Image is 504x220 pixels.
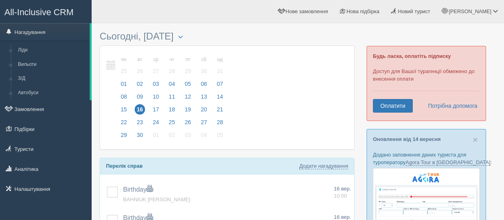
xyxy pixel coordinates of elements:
[373,136,441,142] a: Оновлення від 14 вересня
[215,56,225,63] small: нд
[196,52,212,79] a: сб 30
[180,79,196,92] a: 05
[165,79,180,92] a: 04
[212,52,226,79] a: нд 31
[473,135,478,144] button: Close
[299,163,348,169] a: Додати нагадування
[180,118,196,131] a: 26
[199,66,209,76] span: 30
[398,8,430,14] span: Новий турист
[135,66,145,76] span: 26
[14,71,90,86] a: З/Д
[423,99,478,113] a: Потрібна допомога
[183,91,193,102] span: 12
[135,117,145,127] span: 23
[406,159,490,166] a: Agora Tour в [GEOGRAPHIC_DATA]
[100,31,355,42] h3: Сьогодні, [DATE]
[165,105,180,118] a: 18
[334,193,347,199] span: 10:00
[119,117,129,127] span: 22
[135,56,145,63] small: вт
[347,8,380,14] span: Нова підбірка
[167,117,177,127] span: 25
[180,131,196,143] a: 03
[148,79,163,92] a: 03
[212,118,226,131] a: 28
[135,130,145,140] span: 30
[148,92,163,105] a: 10
[119,104,129,115] span: 15
[119,66,129,76] span: 25
[199,91,209,102] span: 13
[334,214,351,220] span: 16 вер.
[183,79,193,89] span: 05
[119,79,129,89] span: 01
[167,79,177,89] span: 04
[151,117,161,127] span: 24
[212,105,226,118] a: 21
[215,66,225,76] span: 31
[199,79,209,89] span: 06
[199,104,209,115] span: 20
[148,118,163,131] a: 24
[183,66,193,76] span: 29
[119,91,129,102] span: 08
[183,104,193,115] span: 19
[334,186,351,192] span: 16 вер.
[151,91,161,102] span: 10
[199,117,209,127] span: 27
[132,105,147,118] a: 16
[473,135,478,144] span: ×
[196,105,212,118] a: 20
[106,163,143,169] b: Перелік справ
[215,130,225,140] span: 05
[165,52,180,79] a: чт 28
[132,79,147,92] a: 02
[167,104,177,115] span: 18
[135,91,145,102] span: 09
[116,92,131,105] a: 08
[14,57,90,72] a: Вильоти
[0,0,91,22] a: All-Inclusive CRM
[196,79,212,92] a: 06
[148,52,163,79] a: ср 27
[119,130,129,140] span: 29
[373,53,451,59] b: Будь ласка, оплатіть підписку
[183,117,193,127] span: 26
[151,56,161,63] small: ср
[165,118,180,131] a: 25
[132,131,147,143] a: 30
[167,66,177,76] span: 28
[215,91,225,102] span: 14
[180,92,196,105] a: 12
[196,131,212,143] a: 04
[196,118,212,131] a: 27
[151,79,161,89] span: 03
[123,186,153,193] a: Birthday
[286,8,328,14] span: Нове замовлення
[132,118,147,131] a: 23
[116,79,131,92] a: 01
[334,185,351,200] a: 16 вер. 10:00
[119,56,129,63] small: пн
[215,79,225,89] span: 07
[199,56,209,63] small: сб
[167,56,177,63] small: чт
[116,52,131,79] a: пн 25
[151,104,161,115] span: 17
[116,118,131,131] a: 22
[212,92,226,105] a: 14
[135,104,145,115] span: 16
[199,130,209,140] span: 04
[215,117,225,127] span: 28
[449,8,491,14] span: [PERSON_NAME]
[167,91,177,102] span: 11
[135,79,145,89] span: 02
[373,99,413,113] a: Оплатити
[167,130,177,140] span: 02
[132,92,147,105] a: 09
[116,105,131,118] a: 15
[165,131,180,143] a: 02
[180,52,196,79] a: пт 29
